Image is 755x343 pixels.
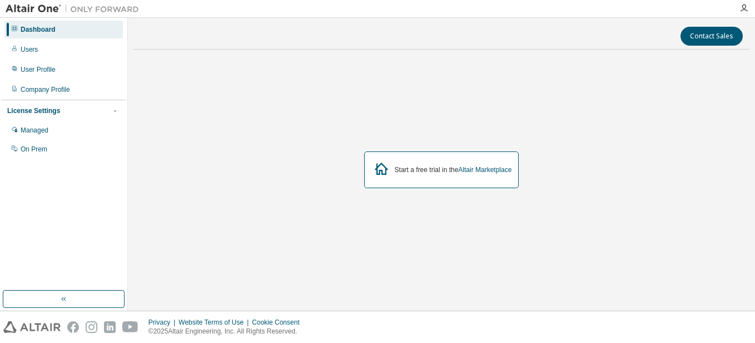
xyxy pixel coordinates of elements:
div: Users [21,45,38,54]
div: Privacy [148,318,178,327]
div: Start a free trial in the [395,165,512,174]
img: youtube.svg [122,321,138,333]
div: Dashboard [21,25,56,34]
div: User Profile [21,65,56,74]
img: linkedin.svg [104,321,116,333]
div: Website Terms of Use [178,318,252,327]
div: Managed [21,126,48,135]
div: On Prem [21,145,47,154]
div: Cookie Consent [252,318,306,327]
button: Contact Sales [681,27,743,46]
img: instagram.svg [86,321,97,333]
img: Altair One [6,3,145,14]
a: Altair Marketplace [458,166,511,174]
img: facebook.svg [67,321,79,333]
div: License Settings [7,106,60,115]
p: © 2025 Altair Engineering, Inc. All Rights Reserved. [148,327,306,336]
img: altair_logo.svg [3,321,61,333]
div: Company Profile [21,85,70,94]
